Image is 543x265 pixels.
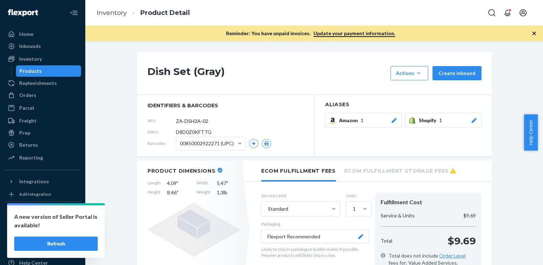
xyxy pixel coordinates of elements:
[381,237,392,244] p: Total
[4,77,81,89] a: Replenishments
[176,129,211,136] span: D8D0Z0KFTTG
[180,137,234,150] span: 00850002922271 (UPC)
[19,43,41,50] div: Inbounds
[19,31,33,38] div: Home
[147,129,176,135] span: DSKU
[140,9,190,17] a: Product Detail
[500,6,515,20] button: Open notifications
[432,66,482,80] button: Create inbound
[439,117,442,124] span: 1
[67,6,81,20] button: Close Navigation
[381,198,476,206] div: Fulfillment Cost
[147,66,387,80] h1: Dish Set (Gray)
[361,117,364,124] span: 1
[353,205,356,212] div: 1
[19,55,42,63] div: Inventory
[325,113,402,128] button: Amazon1
[439,253,466,259] a: Order Level
[4,190,81,199] a: Add Integration
[4,222,81,230] a: Add Fast Tag
[197,180,210,187] span: Width
[97,9,127,17] a: Inventory
[147,168,216,174] h2: Product Dimensions
[19,178,49,185] div: Integrations
[261,230,369,243] button: Flexport Recommended
[419,117,439,124] span: Shopify
[19,191,51,197] div: Add Integration
[217,189,240,196] span: 1.3 lb
[4,115,81,126] a: Freight
[4,127,81,139] a: Prep
[485,6,499,20] button: Open Search Box
[147,118,176,124] span: SKU
[177,180,178,186] span: "
[4,53,81,65] a: Inventory
[217,180,240,187] span: 5.47
[19,154,43,161] div: Reporting
[261,246,369,258] p: Likely to ship in a polybag or bubble mailer if possible. Heavier products will likely ship in a ...
[448,234,476,248] p: $9.69
[391,66,428,80] button: Actions
[267,205,268,212] input: Standard
[147,189,161,196] span: Height
[524,114,538,151] button: Help Center
[463,212,476,219] p: $9.69
[14,237,98,251] button: Refresh
[325,102,482,107] h2: Aliases
[167,189,190,196] span: 8.46
[19,92,36,99] div: Orders
[381,212,415,219] p: Service & Units
[4,40,81,52] a: Inbounds
[147,180,161,187] span: Length
[405,113,482,128] button: Shopify1
[91,2,195,23] ol: breadcrumbs
[197,189,210,196] span: Weight
[8,9,38,16] img: Flexport logo
[313,30,395,37] a: Update your payment information.
[4,90,81,101] a: Orders
[177,189,178,195] span: "
[261,193,340,199] label: Service Level
[4,28,81,40] a: Home
[339,117,361,124] span: Amazon
[4,233,81,244] a: Settings
[4,102,81,114] a: Parcel
[261,161,336,182] li: Ecom Fulfillment Fees
[16,65,81,77] a: Products
[4,245,81,256] a: Talk to Support
[268,205,288,212] div: Standard
[4,139,81,151] a: Returns
[261,221,369,227] p: Packaging
[4,176,81,187] button: Integrations
[498,244,536,261] iframe: Opens a widget where you can chat to one of our agents
[20,67,42,75] div: Products
[147,140,176,146] span: Barcodes
[14,212,98,229] p: A new version of Seller Portal is available!
[167,180,190,187] span: 4.09
[352,205,353,212] input: 1
[19,104,34,112] div: Parcel
[4,207,81,219] button: Fast Tags
[226,180,228,186] span: "
[396,70,423,77] div: Actions
[344,161,456,180] li: Ecom Fulfillment Storage Fees
[19,80,57,87] div: Replenishments
[19,117,37,124] div: Freight
[147,102,303,109] span: identifiers & barcodes
[4,152,81,163] a: Reporting
[226,30,395,37] p: Reminder: You have unpaid invoices.
[516,6,530,20] button: Open account menu
[19,141,38,148] div: Returns
[346,193,369,199] label: Units
[19,129,30,136] div: Prep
